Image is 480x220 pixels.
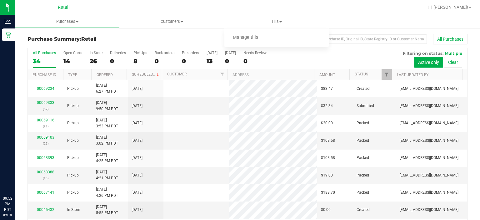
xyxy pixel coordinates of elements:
[67,172,79,178] span: Pickup
[321,86,333,92] span: $83.47
[357,155,369,161] span: Packed
[67,120,79,126] span: Pickup
[133,51,147,55] div: PickUps
[400,190,458,196] span: [EMAIL_ADDRESS][DOMAIN_NAME]
[321,172,333,178] span: $19.00
[37,190,54,195] a: 00067141
[357,120,369,126] span: Packed
[96,169,118,181] span: [DATE] 4:21 PM PDT
[132,172,142,178] span: [DATE]
[132,138,142,144] span: [DATE]
[132,190,142,196] span: [DATE]
[33,58,56,65] div: 34
[302,34,427,44] input: Search Purchase ID, Original ID, State Registry ID or Customer Name...
[400,138,458,144] span: [EMAIL_ADDRESS][DOMAIN_NAME]
[90,58,102,65] div: 26
[58,5,70,10] span: Retail
[400,120,458,126] span: [EMAIL_ADDRESS][DOMAIN_NAME]
[403,51,443,56] span: Filtering on status:
[37,170,54,174] a: 00068388
[3,212,12,217] p: 09/18
[321,190,335,196] span: $183.70
[110,58,126,65] div: 0
[32,73,56,77] a: Purchase ID
[132,86,142,92] span: [DATE]
[132,103,142,109] span: [DATE]
[68,73,77,77] a: Type
[400,207,458,213] span: [EMAIL_ADDRESS][DOMAIN_NAME]
[32,106,60,112] p: (57)
[67,86,79,92] span: Pickup
[37,100,54,105] a: 00069333
[67,138,79,144] span: Pickup
[32,141,60,146] p: (22)
[96,100,118,112] span: [DATE] 9:50 PM PDT
[132,72,160,77] a: Scheduled
[67,207,80,213] span: In-Store
[67,103,79,109] span: Pickup
[217,69,227,80] a: Filter
[357,138,369,144] span: Packed
[96,187,118,198] span: [DATE] 4:26 PM PDT
[321,120,333,126] span: $20.00
[445,51,462,56] span: Multiple
[167,72,187,76] a: Customer
[33,51,56,55] div: All Purchases
[400,86,458,92] span: [EMAIL_ADDRESS][DOMAIN_NAME]
[5,32,11,38] inline-svg: Retail
[63,51,82,55] div: Open Carts
[444,57,462,68] button: Clear
[32,175,60,181] p: (15)
[357,86,370,92] span: Created
[90,51,102,55] div: In Store
[132,207,142,213] span: [DATE]
[225,58,236,65] div: 0
[357,190,369,196] span: Packed
[120,19,224,24] span: Customers
[243,51,267,55] div: Needs Review
[224,15,329,28] a: Tills Manage tills
[15,15,120,28] a: Purchases
[155,58,174,65] div: 0
[155,51,174,55] div: Back-orders
[355,72,368,76] a: Status
[63,58,82,65] div: 14
[400,155,458,161] span: [EMAIL_ADDRESS][DOMAIN_NAME]
[357,172,369,178] span: Packed
[96,204,118,216] span: [DATE] 5:55 PM PDT
[110,51,126,55] div: Deliveries
[3,196,12,212] p: 09:52 PM PDT
[321,155,335,161] span: $108.58
[120,15,224,28] a: Customers
[182,51,199,55] div: Pre-orders
[357,103,374,109] span: Submitted
[207,51,217,55] div: [DATE]
[67,190,79,196] span: Pickup
[132,120,142,126] span: [DATE]
[81,36,97,42] span: Retail
[321,138,335,144] span: $108.58
[96,135,118,146] span: [DATE] 3:02 PM PDT
[97,73,113,77] a: Ordered
[32,123,60,129] p: (23)
[427,5,468,10] span: Hi, [PERSON_NAME]!
[357,207,370,213] span: Created
[225,51,236,55] div: [DATE]
[37,86,54,91] a: 00069234
[37,207,54,212] a: 00045432
[37,118,54,122] a: 00069116
[96,117,118,129] span: [DATE] 3:53 PM PDT
[96,83,118,95] span: [DATE] 6:27 PM PDT
[182,58,199,65] div: 0
[67,155,79,161] span: Pickup
[207,58,217,65] div: 13
[6,170,25,189] iframe: Resource center
[27,36,174,42] h3: Purchase Summary:
[96,152,118,164] span: [DATE] 4:25 PM PDT
[227,69,314,80] th: Address
[5,18,11,24] inline-svg: Analytics
[224,35,267,40] span: Manage tills
[321,103,333,109] span: $32.34
[37,156,54,160] a: 00068393
[319,73,335,77] a: Amount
